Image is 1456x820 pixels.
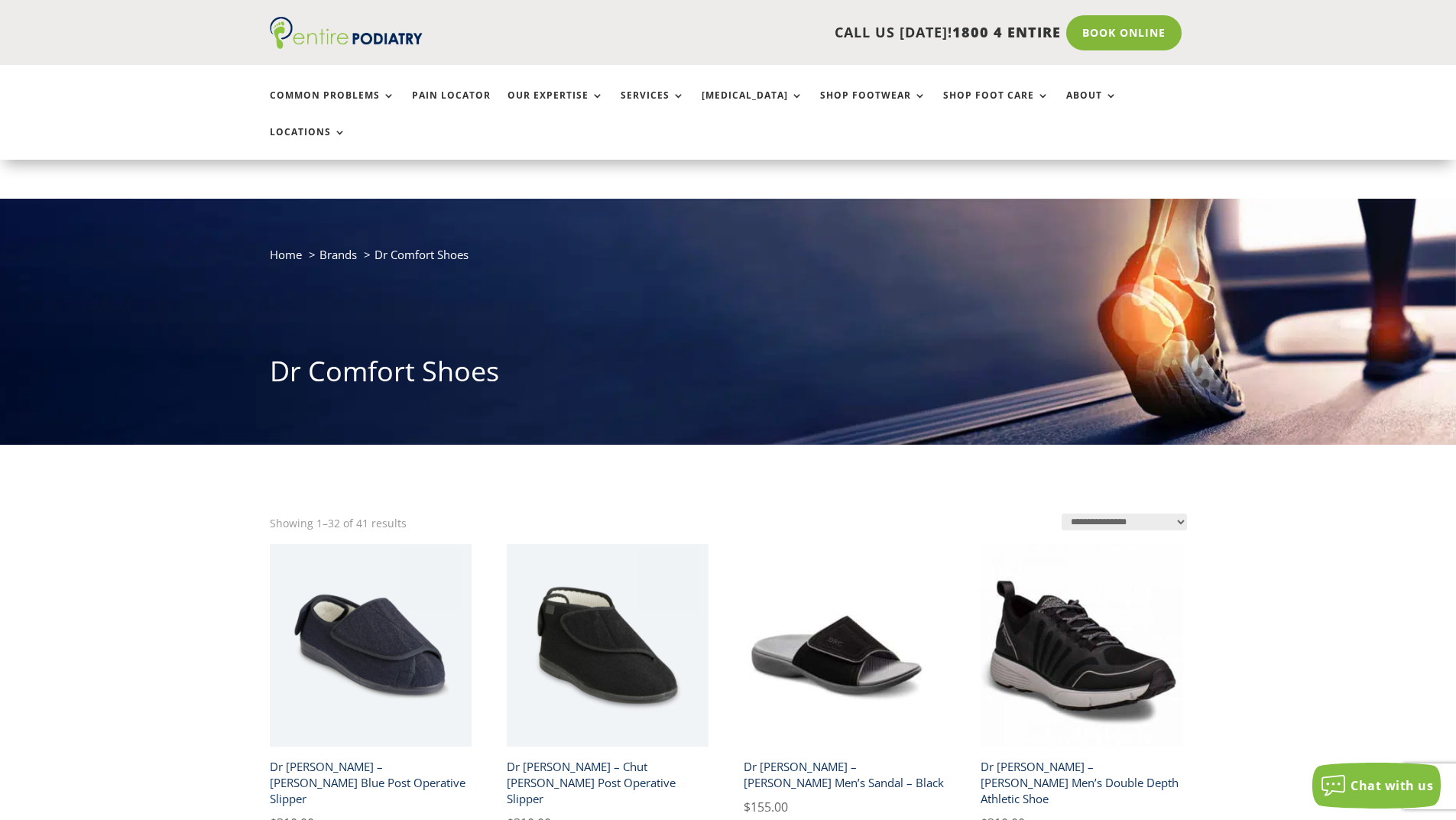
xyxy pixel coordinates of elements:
[507,544,709,747] img: chut dr comfort gary black mens slipper
[1062,514,1187,530] select: Shop order
[744,544,946,817] a: Dr Comfort Connor men's sandal black front angleDr [PERSON_NAME] – [PERSON_NAME] Men’s Sandal – B...
[270,754,472,813] h2: Dr [PERSON_NAME] – [PERSON_NAME] Blue Post Operative Slipper
[375,247,469,262] span: Dr Comfort Shoes
[981,754,1183,813] h2: Dr [PERSON_NAME] – [PERSON_NAME] Men’s Double Depth Athletic Shoe
[507,754,709,813] h2: Dr [PERSON_NAME] – Chut [PERSON_NAME] Post Operative Slipper
[744,544,946,747] img: Dr Comfort Connor men's sandal black front angle
[270,514,407,533] p: Showing 1–32 of 41 results
[621,90,685,123] a: Services
[270,245,1187,276] nav: breadcrumb
[1312,763,1441,809] button: Chat with us
[412,90,491,123] a: Pain Locator
[270,90,395,123] a: Common Problems
[270,352,1187,398] h1: Dr Comfort Shoes
[270,17,423,49] img: logo (1)
[744,799,751,815] span: $
[319,247,357,262] a: Brands
[1066,15,1182,50] a: Book Online
[482,23,1061,43] p: CALL US [DATE]!
[270,37,423,52] a: Entire Podiatry
[270,247,302,262] a: Home
[270,127,346,160] a: Locations
[952,23,1061,41] span: 1800 4 ENTIRE
[507,90,604,123] a: Our Expertise
[820,90,926,123] a: Shop Footwear
[943,90,1049,123] a: Shop Foot Care
[744,754,946,797] h2: Dr [PERSON_NAME] – [PERSON_NAME] Men’s Sandal – Black
[744,799,788,815] bdi: 155.00
[702,90,803,123] a: [MEDICAL_DATA]
[1351,777,1433,794] span: Chat with us
[981,544,1183,747] img: dr comfort gordon x mens double depth athletic shoe black
[1066,90,1117,123] a: About
[270,544,472,747] img: chut dr comfort franki blue slipper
